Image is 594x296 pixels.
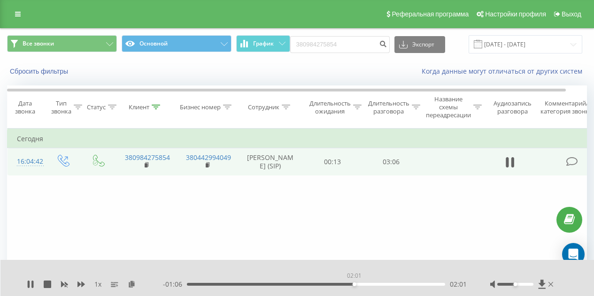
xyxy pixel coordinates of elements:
div: Open Intercom Messenger [562,243,585,266]
span: Выход [562,10,581,18]
span: 1 x [94,280,101,289]
div: Аудиозапись разговора [490,99,535,115]
a: 380442994049 [186,153,231,162]
button: Сбросить фильтры [7,67,73,76]
div: Клиент [129,103,149,111]
div: Бизнес номер [180,103,221,111]
div: Accessibility label [353,282,356,286]
button: Экспорт [394,36,445,53]
span: График [253,40,274,47]
span: 02:01 [450,280,467,289]
div: Название схемы переадресации [426,95,471,119]
div: 16:04:42 [17,152,36,171]
div: Длительность разговора [368,99,409,115]
td: [PERSON_NAME] (SIP) [238,148,303,175]
div: Комментарий/категория звонка [539,99,594,115]
button: Основной [122,35,231,52]
span: - 01:06 [163,280,187,289]
div: 02:01 [345,269,363,282]
div: Статус [87,103,106,111]
div: Сотрудник [248,103,279,111]
input: Поиск по номеру [290,36,390,53]
span: Реферальная программа [392,10,469,18]
div: Дата звонка [8,99,42,115]
div: Тип звонка [51,99,71,115]
td: 03:06 [362,148,421,175]
button: Все звонки [7,35,117,52]
div: Длительность ожидания [309,99,351,115]
span: Все звонки [23,40,54,47]
button: График [236,35,290,52]
a: Когда данные могут отличаться от других систем [422,67,587,76]
a: 380984275854 [125,153,170,162]
td: 00:13 [303,148,362,175]
span: Настройки профиля [485,10,546,18]
div: Accessibility label [514,282,517,286]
